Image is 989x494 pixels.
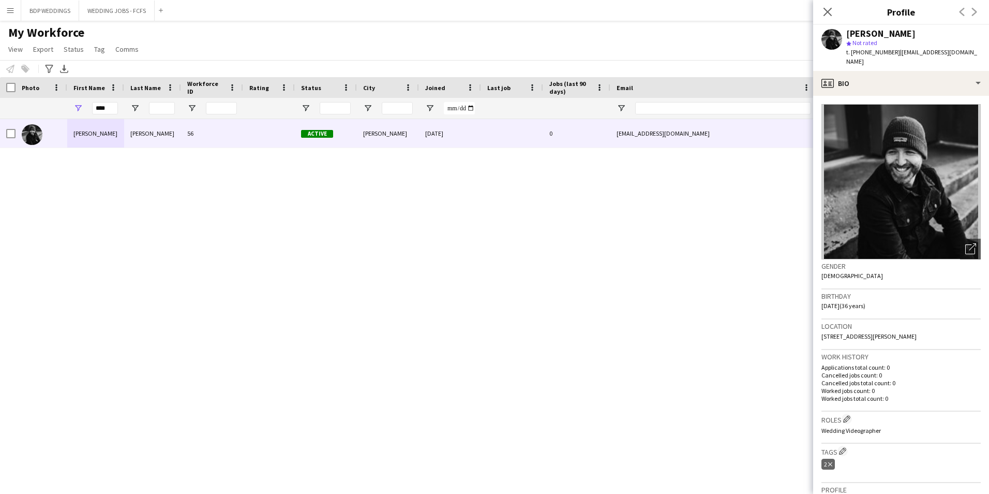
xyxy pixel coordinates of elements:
div: [PERSON_NAME] [846,29,916,38]
input: Joined Filter Input [444,102,475,114]
span: [DEMOGRAPHIC_DATA] [821,272,883,280]
span: Email [617,84,633,92]
p: Cancelled jobs total count: 0 [821,379,981,387]
button: Open Filter Menu [617,104,626,113]
input: Email Filter Input [635,102,811,114]
span: [STREET_ADDRESS][PERSON_NAME] [821,332,917,340]
div: [PERSON_NAME] [67,119,124,148]
span: Jobs (last 90 days) [549,80,592,95]
div: Bio [813,71,989,96]
a: Export [29,42,57,56]
img: Nick Malone [22,124,42,145]
p: Applications total count: 0 [821,364,981,371]
h3: Location [821,322,981,331]
button: Open Filter Menu [130,104,140,113]
h3: Profile [813,5,989,19]
input: Status Filter Input [320,102,351,114]
span: Last Name [130,84,161,92]
a: Comms [111,42,143,56]
p: Worked jobs total count: 0 [821,395,981,402]
input: First Name Filter Input [92,102,118,114]
div: 2 [821,459,835,470]
h3: Gender [821,261,981,271]
h3: Roles [821,414,981,425]
span: Last job [487,84,511,92]
span: My Workforce [8,25,84,40]
img: Crew avatar or photo [821,104,981,259]
span: First Name [73,84,105,92]
div: [DATE] [419,119,481,148]
input: City Filter Input [382,102,413,114]
div: Open photos pop-in [960,239,981,259]
span: | [EMAIL_ADDRESS][DOMAIN_NAME] [846,48,977,65]
span: View [8,45,23,54]
span: Workforce ID [187,80,224,95]
div: [PERSON_NAME] [357,119,419,148]
span: Status [301,84,321,92]
span: Joined [425,84,445,92]
a: Status [59,42,88,56]
button: WEDDING JOBS - FCFS [79,1,155,21]
button: Open Filter Menu [425,104,434,113]
span: Export [33,45,53,54]
span: Not rated [852,39,877,47]
button: BDP WEDDINGS [21,1,79,21]
span: Comms [115,45,139,54]
p: Cancelled jobs count: 0 [821,371,981,379]
span: Active [301,130,333,138]
app-action-btn: Advanced filters [43,63,55,75]
p: Worked jobs count: 0 [821,387,981,395]
button: Open Filter Menu [187,104,197,113]
div: 0 [543,119,610,148]
h3: Tags [821,446,981,457]
app-action-btn: Export XLSX [58,63,70,75]
span: [DATE] (36 years) [821,302,865,310]
span: Photo [22,84,39,92]
span: Wedding Videographer [821,427,881,434]
button: Open Filter Menu [73,104,83,113]
div: 56 [181,119,243,148]
input: Workforce ID Filter Input [206,102,237,114]
a: View [4,42,27,56]
div: [PERSON_NAME] [124,119,181,148]
span: Status [64,45,84,54]
span: Tag [94,45,105,54]
span: City [363,84,375,92]
span: t. [PHONE_NUMBER] [846,48,900,56]
button: Open Filter Menu [363,104,372,113]
h3: Birthday [821,292,981,301]
span: Rating [249,84,269,92]
input: Last Name Filter Input [149,102,175,114]
h3: Work history [821,352,981,361]
a: Tag [90,42,109,56]
button: Open Filter Menu [301,104,310,113]
div: [EMAIL_ADDRESS][DOMAIN_NAME] [610,119,817,148]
